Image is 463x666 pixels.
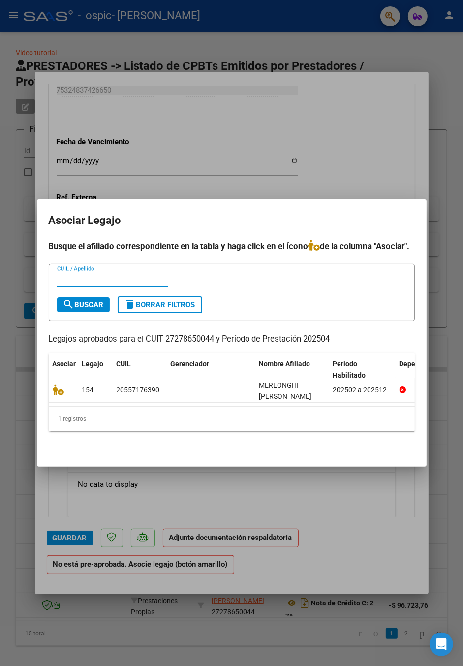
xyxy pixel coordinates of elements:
[329,353,396,386] datatable-header-cell: Periodo Habilitado
[57,297,110,312] button: Buscar
[333,360,366,379] span: Periodo Habilitado
[63,298,75,310] mat-icon: search
[430,633,453,656] div: Open Intercom Messenger
[49,240,415,253] h4: Busque el afiliado correspondiente en la tabla y haga click en el ícono de la columna "Asociar".
[118,296,202,313] button: Borrar Filtros
[171,360,210,368] span: Gerenciador
[113,353,167,386] datatable-header-cell: CUIL
[255,353,329,386] datatable-header-cell: Nombre Afiliado
[49,211,415,230] h2: Asociar Legajo
[167,353,255,386] datatable-header-cell: Gerenciador
[333,384,392,396] div: 202502 a 202512
[53,360,76,368] span: Asociar
[49,407,415,431] div: 1 registros
[171,386,173,394] span: -
[82,386,94,394] span: 154
[259,381,312,401] span: MERLONGHI PEDRO FERNANDO
[117,384,160,396] div: 20557176390
[259,360,310,368] span: Nombre Afiliado
[49,353,78,386] datatable-header-cell: Asociar
[63,300,104,309] span: Buscar
[82,360,104,368] span: Legajo
[124,298,136,310] mat-icon: delete
[400,360,441,368] span: Dependencia
[78,353,113,386] datatable-header-cell: Legajo
[49,333,415,346] p: Legajos aprobados para el CUIT 27278650044 y Período de Prestación 202504
[117,360,131,368] span: CUIL
[124,300,195,309] span: Borrar Filtros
